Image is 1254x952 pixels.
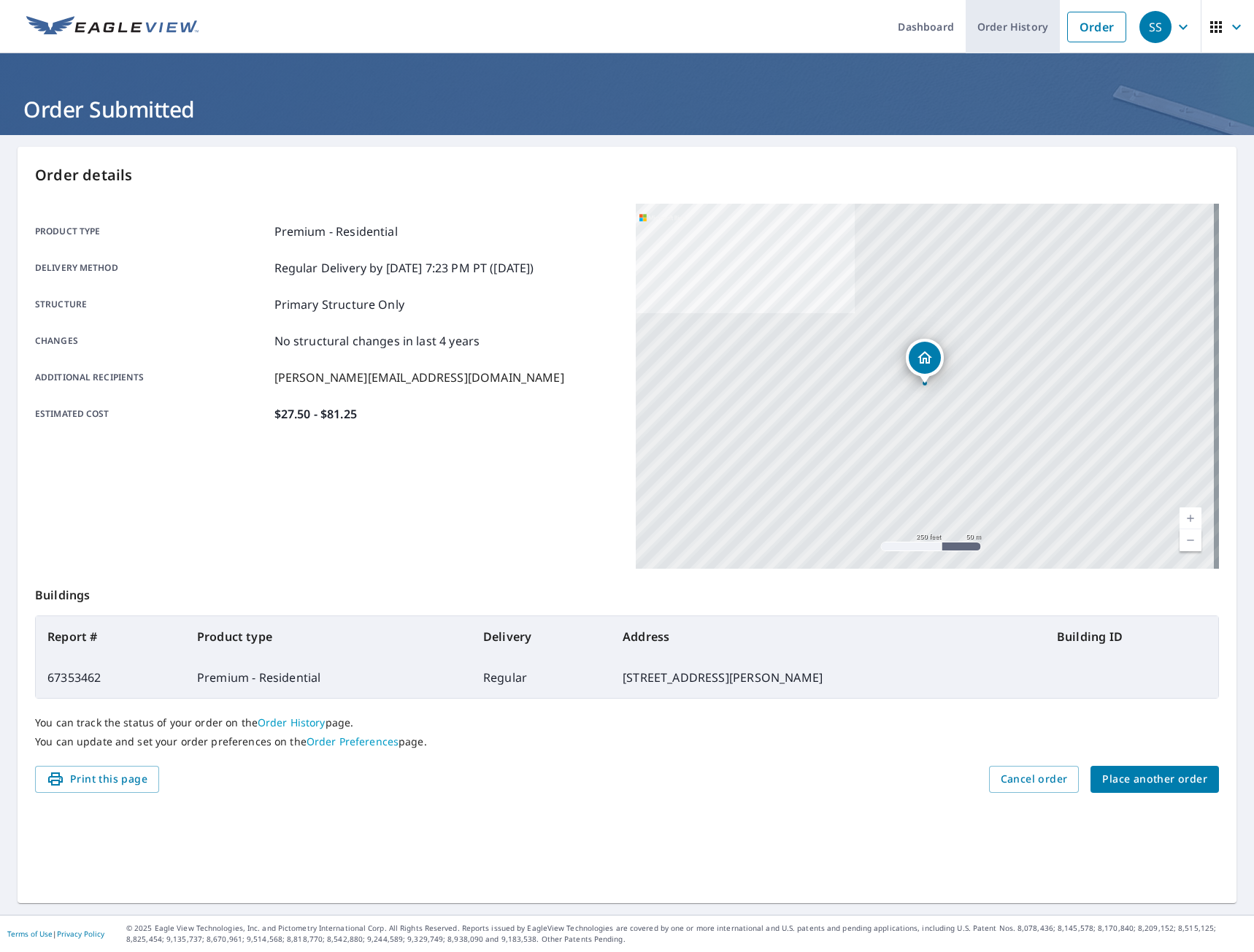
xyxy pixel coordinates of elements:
p: Premium - Residential [274,223,398,240]
a: Privacy Policy [57,929,104,939]
span: Place another order [1102,770,1207,788]
p: Delivery method [35,259,269,277]
p: Regular Delivery by [DATE] 7:23 PM PT ([DATE]) [274,259,534,277]
h1: Order Submitted [18,94,1236,124]
p: Primary Structure Only [274,296,404,313]
a: Current Level 17, Zoom In [1180,507,1201,529]
span: Cancel order [1001,770,1068,788]
p: Product type [35,223,269,240]
p: Additional recipients [35,369,269,386]
button: Cancel order [989,766,1080,793]
p: Estimated cost [35,405,269,423]
td: Premium - Residential [185,657,472,698]
p: [PERSON_NAME][EMAIL_ADDRESS][DOMAIN_NAME] [274,369,564,386]
td: 67353462 [36,657,185,698]
th: Address [611,616,1045,657]
p: You can track the status of your order on the page. [35,716,1219,729]
button: Print this page [35,766,159,793]
p: Order details [35,164,1219,186]
th: Building ID [1045,616,1218,657]
a: Order History [258,715,326,729]
a: Current Level 17, Zoom Out [1180,529,1201,551]
button: Place another order [1090,766,1219,793]
a: Order Preferences [307,734,399,748]
span: Print this page [47,770,147,788]
div: SS [1139,11,1172,43]
p: Changes [35,332,269,350]
td: Regular [472,657,611,698]
p: Buildings [35,569,1219,615]
a: Order [1067,12,1126,42]
p: | [7,929,104,938]
p: Structure [35,296,269,313]
p: You can update and set your order preferences on the page. [35,735,1219,748]
p: No structural changes in last 4 years [274,332,480,350]
th: Delivery [472,616,611,657]
th: Product type [185,616,472,657]
p: © 2025 Eagle View Technologies, Inc. and Pictometry International Corp. All Rights Reserved. Repo... [126,923,1247,945]
th: Report # [36,616,185,657]
a: Terms of Use [7,929,53,939]
div: Dropped pin, building 1, Residential property, 110 Chesapeake Meadows Ct Finchville, KY 40022 [906,339,944,384]
td: [STREET_ADDRESS][PERSON_NAME] [611,657,1045,698]
img: EV Logo [26,16,199,38]
p: $27.50 - $81.25 [274,405,357,423]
